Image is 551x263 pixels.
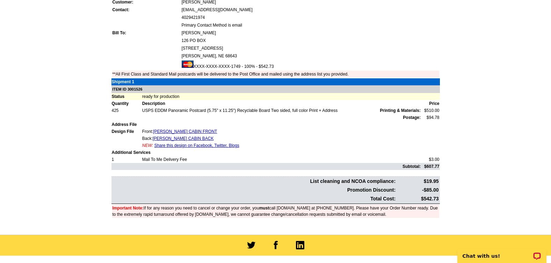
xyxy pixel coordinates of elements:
td: Status [111,93,142,100]
td: 425 [111,107,142,114]
td: Primary Contact Method is email [181,22,439,29]
td: Subtotal: [111,163,421,170]
td: Bill To: [112,29,181,36]
a: Share this design on Facebook, Twitter, Blogs [154,143,239,148]
td: $19.95 [397,177,439,185]
td: Total Cost: [112,195,396,203]
td: Front: [142,128,421,135]
font: Important Note: [113,206,144,211]
td: [PERSON_NAME], NE 68643 [181,52,439,59]
span: Printing & Materials: [380,107,421,114]
td: ITEM ID 3001526 [111,85,440,93]
td: Additional Services [111,149,440,156]
td: List cleaning and NCOA compliance: [112,177,396,185]
td: ready for production [142,93,440,100]
td: Promotion Discount: [112,186,396,194]
td: Address File [111,121,142,128]
td: [PERSON_NAME] [181,29,439,36]
td: XXXX-XXXX-XXXX-1749 - 100% - $542.73 [181,60,439,70]
td: $542.73 [397,195,439,203]
td: Back: [142,135,421,142]
td: [STREET_ADDRESS] [181,45,439,52]
td: [EMAIL_ADDRESS][DOMAIN_NAME] [181,6,439,13]
td: $94.78 [421,114,440,121]
td: If for any reason you need to cancel or change your order, you call [DOMAIN_NAME] at [PHONE_NUMBE... [112,205,439,218]
td: $510.00 [421,107,440,114]
span: NEW: [142,143,153,148]
a: [PERSON_NAME] CABIN FRONT [153,129,217,134]
iframe: LiveChat chat widget [453,241,551,263]
td: $607.77 [421,163,440,170]
td: Shipment 1 [111,78,142,85]
td: 126 PO BOX [181,37,439,44]
a: [PERSON_NAME] CABIN BACK [153,136,214,141]
td: 1 [111,156,142,163]
td: Mail To Me Delivery Fee [142,156,421,163]
td: Design File [111,128,142,135]
td: 4029421974 [181,14,439,21]
td: Description [142,100,421,107]
b: must [259,206,269,211]
td: USPS EDDM Panoramic Postcard (5.75" x 11.25") Recyclable Board Two sided, full color Print + Address [142,107,421,114]
td: Contact: [112,6,181,13]
td: -$85.00 [397,186,439,194]
img: mast.gif [182,61,194,68]
td: Quantity [111,100,142,107]
strong: Postage: [403,115,421,120]
td: Price [421,100,440,107]
td: **All First Class and Standard Mail postcards will be delivered to the Post Office and mailed usi... [112,71,439,78]
td: $3.00 [421,156,440,163]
